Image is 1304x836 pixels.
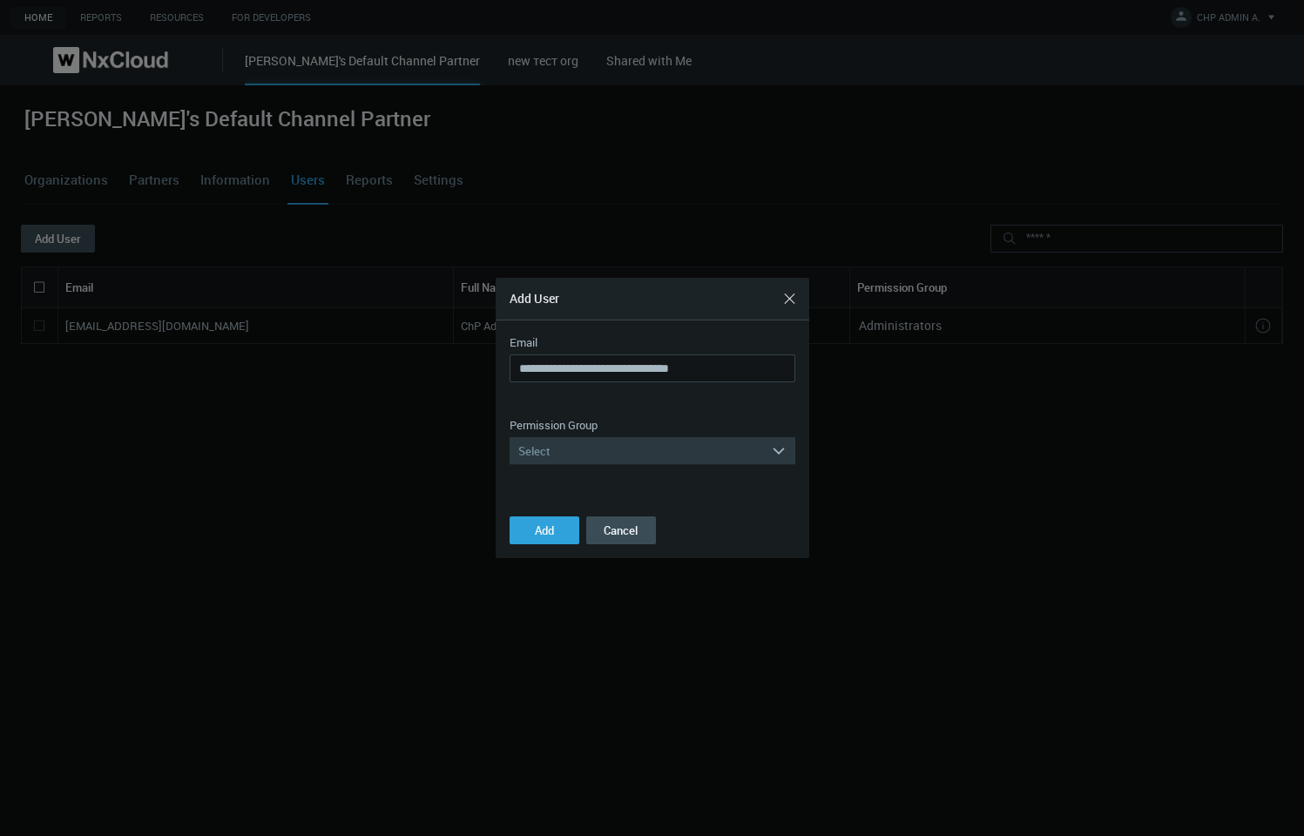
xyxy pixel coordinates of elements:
div: Select [510,437,771,465]
button: Cancel [586,516,656,544]
span: Add User [510,290,559,307]
button: Close [776,285,804,313]
button: Add [510,516,579,544]
span: Add [535,522,554,538]
label: Email [510,334,537,352]
label: Permission Group [510,417,598,435]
